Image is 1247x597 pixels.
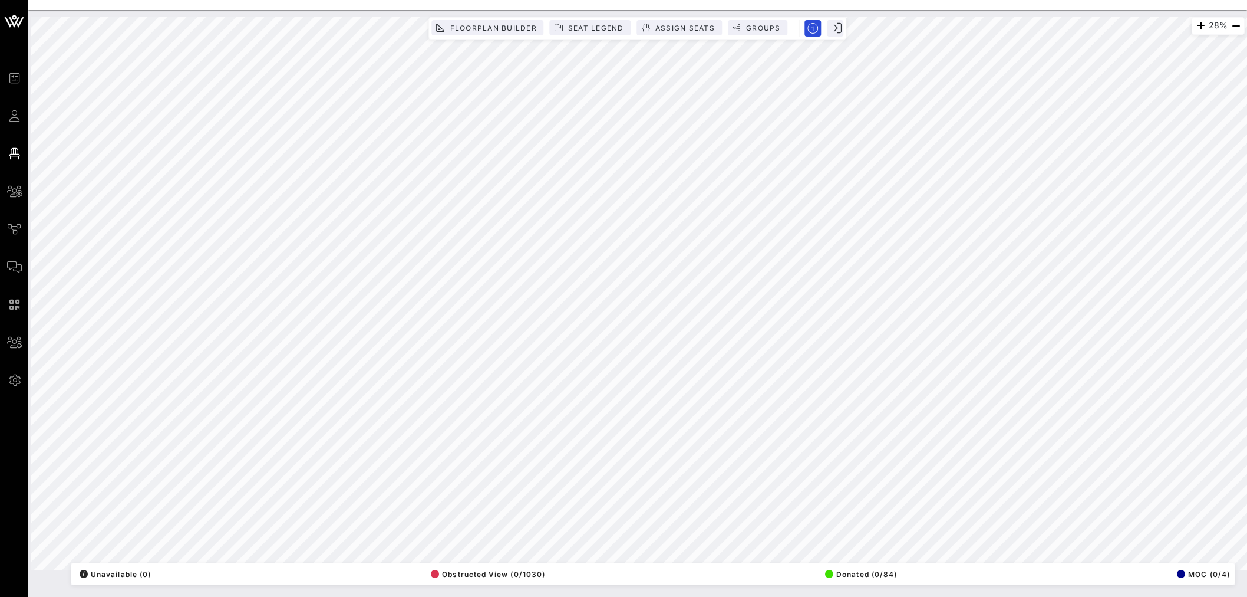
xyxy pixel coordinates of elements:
[431,570,545,579] span: Obstructed View (0/1030)
[80,570,151,579] span: Unavailable (0)
[655,24,715,32] span: Assign Seats
[822,566,897,582] button: Donated (0/84)
[76,566,151,582] button: /Unavailable (0)
[825,570,897,579] span: Donated (0/84)
[745,24,781,32] span: Groups
[449,24,536,32] span: Floorplan Builder
[1192,17,1245,35] div: 28%
[637,20,722,35] button: Assign Seats
[1173,566,1230,582] button: MOC (0/4)
[427,566,545,582] button: Obstructed View (0/1030)
[728,20,788,35] button: Groups
[550,20,631,35] button: Seat Legend
[568,24,624,32] span: Seat Legend
[1177,570,1230,579] span: MOC (0/4)
[80,570,88,578] div: /
[431,20,543,35] button: Floorplan Builder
